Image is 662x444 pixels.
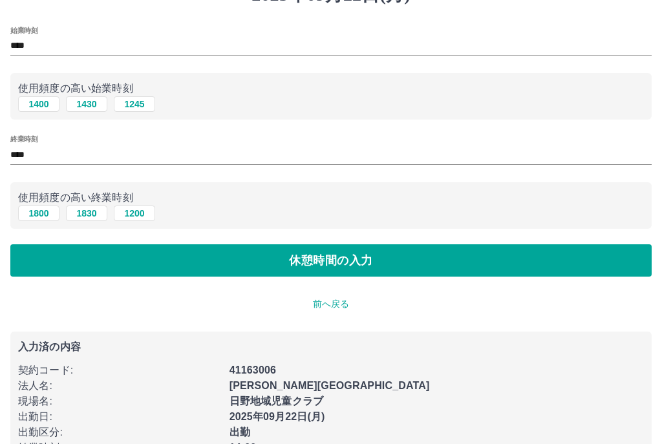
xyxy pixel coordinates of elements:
b: 41163006 [230,365,276,375]
button: 休憩時間の入力 [10,244,652,277]
p: 現場名 : [18,394,222,409]
b: [PERSON_NAME][GEOGRAPHIC_DATA] [230,380,430,391]
b: 日野地域児童クラブ [230,396,323,407]
p: 前へ戻る [10,297,652,311]
p: 契約コード : [18,363,222,378]
button: 1830 [66,206,107,221]
p: 出勤区分 : [18,425,222,440]
p: 使用頻度の高い終業時刻 [18,190,644,206]
p: 使用頻度の高い始業時刻 [18,81,644,96]
p: 出勤日 : [18,409,222,425]
button: 1245 [114,96,155,112]
p: 法人名 : [18,378,222,394]
button: 1400 [18,96,59,112]
b: 2025年09月22日(月) [230,411,325,422]
button: 1430 [66,96,107,112]
button: 1200 [114,206,155,221]
b: 出勤 [230,427,250,438]
label: 始業時刻 [10,25,37,35]
label: 終業時刻 [10,134,37,144]
p: 入力済の内容 [18,342,644,352]
button: 1800 [18,206,59,221]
